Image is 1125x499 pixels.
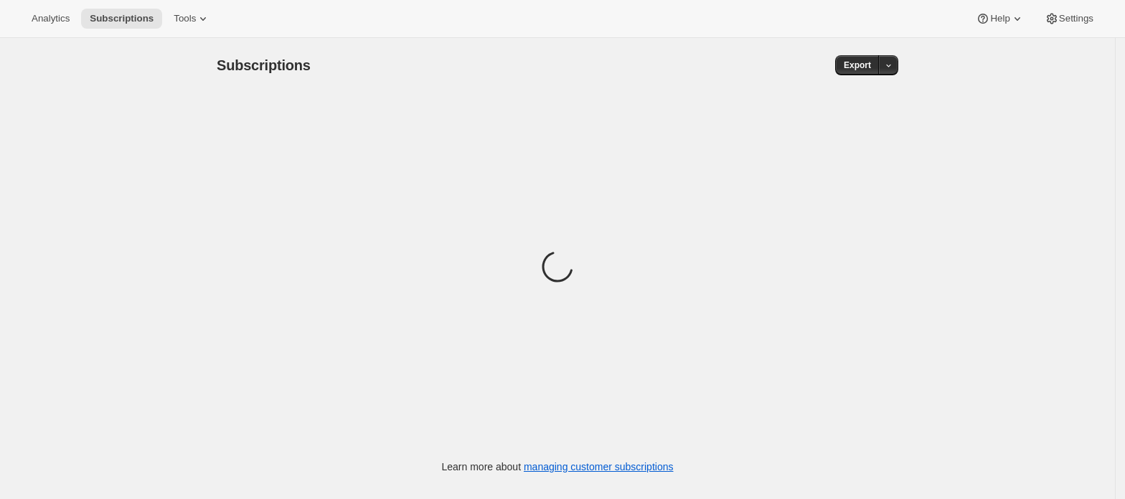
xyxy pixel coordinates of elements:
[1059,13,1093,24] span: Settings
[174,13,196,24] span: Tools
[165,9,219,29] button: Tools
[442,460,674,474] p: Learn more about
[81,9,162,29] button: Subscriptions
[1036,9,1102,29] button: Settings
[990,13,1009,24] span: Help
[90,13,154,24] span: Subscriptions
[844,60,871,71] span: Export
[524,461,674,472] a: managing customer subscriptions
[217,57,311,73] span: Subscriptions
[967,9,1032,29] button: Help
[835,55,880,75] button: Export
[32,13,70,24] span: Analytics
[23,9,78,29] button: Analytics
